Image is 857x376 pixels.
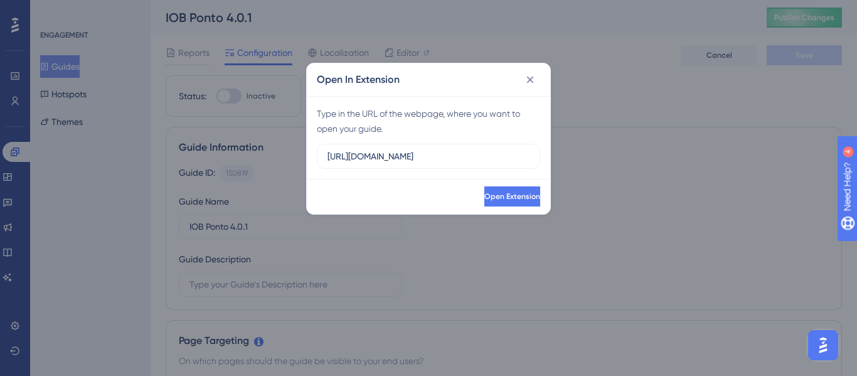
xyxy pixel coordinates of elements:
div: Type in the URL of the webpage, where you want to open your guide. [317,106,540,136]
div: 4 [87,6,91,16]
h2: Open In Extension [317,72,400,87]
span: Need Help? [29,3,78,18]
iframe: UserGuiding AI Assistant Launcher [804,326,842,364]
span: Open Extension [484,191,540,201]
input: URL [327,149,530,163]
